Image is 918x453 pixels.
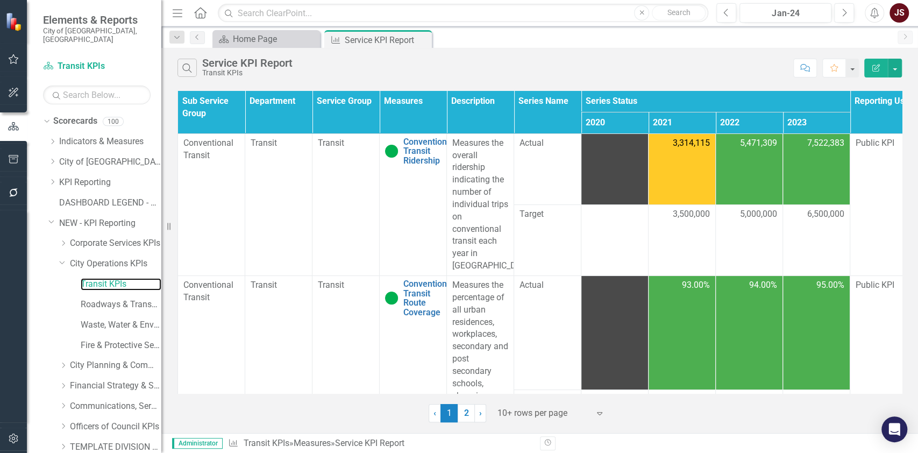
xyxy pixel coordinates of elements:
a: Communications, Service [PERSON_NAME] & Tourism KPIs [70,400,161,413]
td: Double-Click to Edit [649,204,716,275]
a: KPI Reporting [59,176,161,189]
a: Conventional Transit Ridership [403,137,454,166]
span: Search [667,8,691,17]
td: Double-Click to Edit [649,133,716,204]
div: Service KPI Report [335,438,404,448]
a: 2 [458,404,475,422]
span: Public KPI [856,138,894,148]
a: City Planning & Community Services KPIs [70,359,161,372]
a: DASHBOARD LEGEND - DO NOT DELETE [59,197,161,209]
span: 3,314,115 [673,137,710,150]
span: 6,500,000 [807,208,844,221]
img: ClearPoint Strategy [5,12,24,31]
span: › [479,408,482,418]
div: Service KPI Report [202,57,293,69]
span: 94.00% [749,279,777,292]
span: Transit [251,138,277,148]
input: Search ClearPoint... [218,4,708,23]
span: Actual [520,137,575,150]
td: Double-Click to Edit [581,133,649,204]
td: Double-Click to Edit [716,204,783,275]
td: Double-Click to Edit [581,204,649,275]
a: Conventional Transit Route Coverage [403,279,454,317]
td: Double-Click to Edit [514,204,581,275]
a: Transit KPIs [243,438,289,448]
small: City of [GEOGRAPHIC_DATA], [GEOGRAPHIC_DATA] [43,26,151,44]
a: City Operations KPIs [70,258,161,270]
div: Open Intercom Messenger [881,416,907,442]
a: Corporate Services KPIs [70,237,161,250]
div: » » [228,437,531,450]
img: On Target [385,145,398,158]
a: Roadways & Transportation KPIs [81,299,161,311]
span: 1 [440,404,458,422]
td: Double-Click to Edit [783,275,850,390]
a: Fire & Protective Services KPIs [81,339,161,352]
a: Officers of Council KPIs [70,421,161,433]
td: Double-Click to Edit [783,133,850,204]
td: Double-Click to Edit [716,275,783,390]
a: Indicators & Measures [59,136,161,148]
a: NEW - KPI Reporting [59,217,161,230]
img: On Target [385,292,398,305]
span: Conventional Transit [183,280,233,302]
button: JS [889,3,909,23]
span: Transit [318,138,344,148]
td: Double-Click to Edit [716,133,783,204]
td: Double-Click to Edit [245,133,312,275]
a: Scorecards [53,115,97,128]
td: Double-Click to Edit [649,275,716,390]
button: Search [652,5,706,20]
input: Search Below... [43,86,151,104]
td: Double-Click to Edit [514,275,581,390]
td: Double-Click to Edit [783,204,850,275]
span: Elements & Reports [43,13,151,26]
td: Double-Click to Edit [850,133,917,275]
span: ‹ [433,408,436,418]
a: City of [GEOGRAPHIC_DATA] [59,156,161,168]
div: 100 [103,117,124,126]
span: 93.00% [682,279,710,292]
span: 5,000,000 [740,208,777,221]
td: Double-Click to Edit [514,133,581,204]
a: Waste, Water & Environment KPIs [81,319,161,331]
p: Measures the overall ridership indicating the number of individual trips on conventional transit ... [452,137,508,272]
td: Double-Click to Edit [447,133,514,275]
span: 95.00% [816,279,844,292]
div: Home Page [233,32,317,46]
span: 5,471,309 [740,137,777,150]
a: Home Page [215,32,317,46]
td: Double-Click to Edit Right Click for Context Menu [380,133,447,275]
span: 7,522,383 [807,137,844,150]
td: Double-Click to Edit [581,275,649,390]
td: Double-Click to Edit [178,133,245,275]
span: Public KPI [856,280,894,290]
a: Transit KPIs [81,278,161,291]
a: Transit KPIs [43,60,151,73]
a: Financial Strategy & Sustainability KPIs [70,380,161,392]
span: Transit [251,280,277,290]
td: Double-Click to Edit [312,133,380,275]
button: Jan-24 [739,3,831,23]
span: Conventional Transit [183,138,233,160]
span: Administrator [172,438,223,449]
span: Actual [520,279,575,292]
span: Target [520,208,575,221]
a: Measures [293,438,330,448]
div: Jan-24 [743,7,828,20]
span: 3,500,000 [673,208,710,221]
div: Transit KPIs [202,69,293,77]
div: Service KPI Report [345,33,429,47]
span: Transit [318,280,344,290]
